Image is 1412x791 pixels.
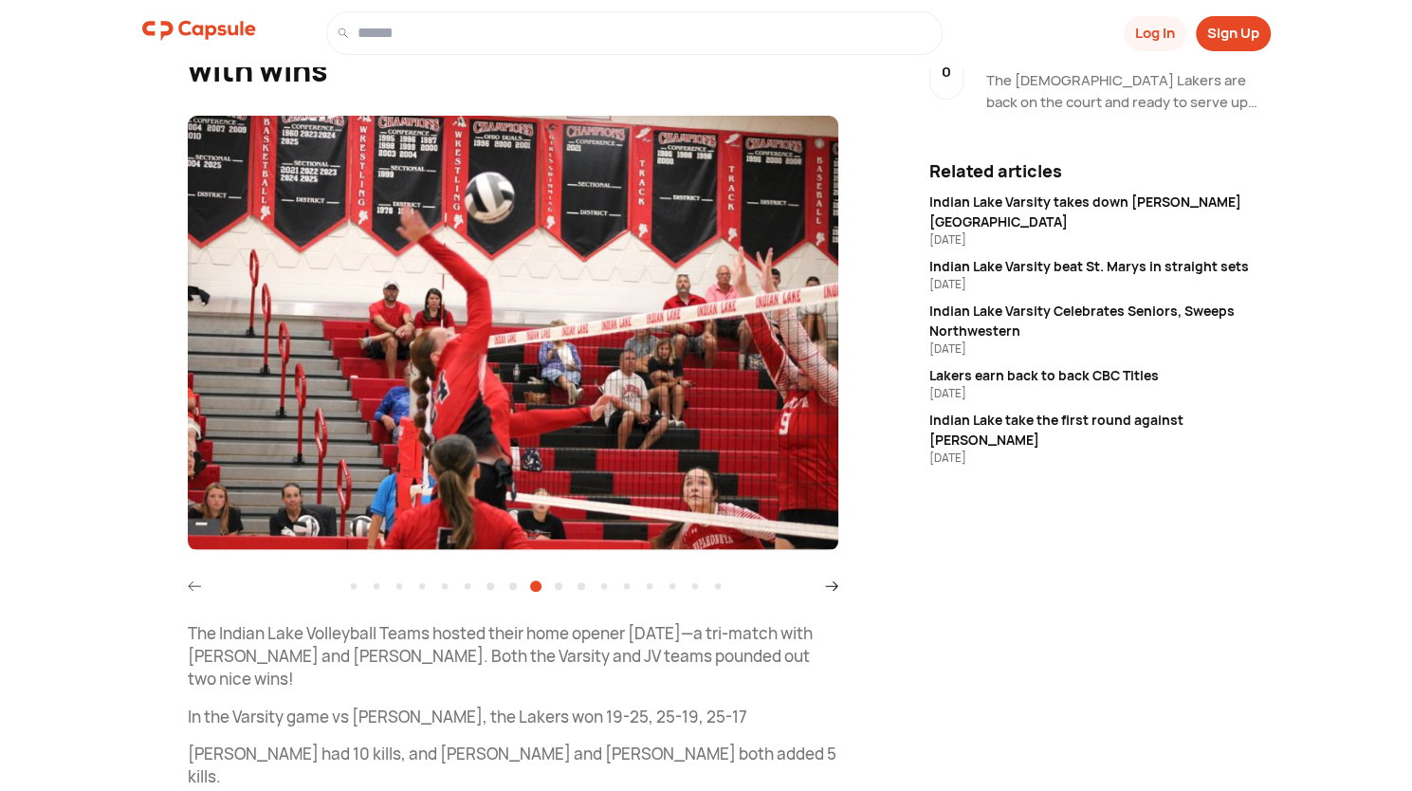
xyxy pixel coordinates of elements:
div: The [DEMOGRAPHIC_DATA] Lakers are back on the court and ready to serve up another exciting season... [986,70,1271,113]
div: Related articles [929,158,1271,184]
div: [DATE] [929,385,1271,402]
div: [DATE] [929,450,1271,467]
div: Indian Lake take the first round against [PERSON_NAME] [929,410,1271,450]
div: Indian Lake Varsity Celebrates Seniors, Sweeps Northwestern [929,301,1271,340]
img: logo [142,11,256,49]
p: In the Varsity game vs [PERSON_NAME], the Lakers won 19-25, 25-19, 25-17 [188,706,838,728]
div: [DATE] [929,340,1271,358]
div: Lakers earn back to back CBC Titles [929,365,1271,385]
div: Indian Lake Varsity takes down [PERSON_NAME][GEOGRAPHIC_DATA] [929,192,1271,231]
p: 0 [942,62,951,83]
p: [PERSON_NAME] had 10 kills, and [PERSON_NAME] and [PERSON_NAME] both added 5 kills. [188,743,838,788]
button: Sign Up [1196,16,1271,51]
img: resizeImage [188,116,838,551]
div: [DATE] [929,276,1271,293]
div: Indian Lake Varsity beat St. Marys in straight sets [929,256,1271,276]
div: [DATE] [929,231,1271,248]
a: logo [142,11,256,55]
button: Log In [1124,16,1186,51]
p: The Indian Lake Volleyball Teams hosted their home opener [DATE]—a tri-match with [PERSON_NAME] a... [188,622,838,690]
